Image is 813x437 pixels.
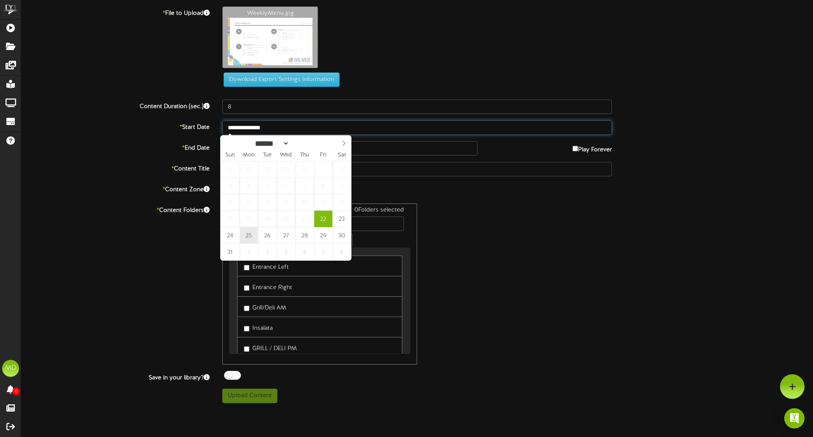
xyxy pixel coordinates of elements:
label: File to Upload [15,6,216,18]
span: August 4, 2025 [240,178,258,194]
span: Fri [314,153,332,158]
span: August 1, 2025 [314,161,332,178]
span: September 1, 2025 [240,244,258,260]
span: August 14, 2025 [296,194,314,211]
span: September 5, 2025 [314,244,332,260]
input: Insalata [244,326,249,331]
span: July 27, 2025 [221,161,239,178]
span: September 4, 2025 [296,244,314,260]
span: Sun [221,153,239,158]
label: Grill/Deli AM [244,301,286,312]
span: July 28, 2025 [240,161,258,178]
span: September 3, 2025 [277,244,295,260]
span: August 30, 2025 [333,227,351,244]
span: August 7, 2025 [296,178,314,194]
label: Insalata [244,321,273,333]
span: August 15, 2025 [314,194,332,211]
span: August 26, 2025 [258,227,277,244]
span: September 2, 2025 [258,244,277,260]
input: Entrance Left [244,265,249,270]
input: Title of this Content [222,162,612,176]
a: Download Export Settings Information [219,77,340,83]
span: August 29, 2025 [314,227,332,244]
span: August 27, 2025 [277,227,295,244]
span: August 22, 2025 [314,211,332,227]
span: August 24, 2025 [221,227,239,244]
span: Wed [277,153,295,158]
span: August 6, 2025 [277,178,295,194]
span: August 25, 2025 [240,227,258,244]
span: 0 [12,387,20,395]
span: August 18, 2025 [240,211,258,227]
label: Content Duration (sec.) [15,100,216,111]
button: Download Export Settings Information [224,72,340,87]
span: August 28, 2025 [296,227,314,244]
span: August 9, 2025 [333,178,351,194]
span: July 29, 2025 [258,161,277,178]
input: Grill/Deli AM [244,306,249,311]
label: Content Title [15,162,216,173]
span: Tue [258,153,277,158]
input: Entrance Right [244,285,249,291]
label: Content Folders [15,203,216,215]
span: August 23, 2025 [333,211,351,227]
label: Save in your library? [15,371,216,382]
span: July 30, 2025 [277,161,295,178]
span: August 20, 2025 [277,211,295,227]
span: August 17, 2025 [221,211,239,227]
div: Open Intercom Messenger [784,408,805,429]
label: Play Forever [572,141,612,154]
span: August 5, 2025 [258,178,277,194]
input: Play Forever [572,146,578,151]
span: August 3, 2025 [221,178,239,194]
button: Upload Content [222,389,277,403]
span: August 19, 2025 [258,211,277,227]
span: August 8, 2025 [314,178,332,194]
span: August 10, 2025 [221,194,239,211]
span: Sat [332,153,351,158]
span: July 31, 2025 [296,161,314,178]
span: August 31, 2025 [221,244,239,260]
span: August 13, 2025 [277,194,295,211]
label: GRILL / DELI PM [244,342,297,353]
span: August 21, 2025 [296,211,314,227]
span: August 16, 2025 [333,194,351,211]
label: Content Zone [15,183,216,194]
span: August 12, 2025 [258,194,277,211]
input: GRILL / DELI PM [244,346,249,352]
input: Year [289,139,320,148]
label: End Date [15,141,216,153]
label: Entrance Right [244,281,292,292]
span: September 6, 2025 [333,244,351,260]
div: MD [2,360,19,377]
span: August 11, 2025 [240,194,258,211]
label: Entrance Left [244,260,289,272]
span: Thu [295,153,314,158]
span: Mon [239,153,258,158]
label: Start Date [15,120,216,132]
span: August 2, 2025 [333,161,351,178]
